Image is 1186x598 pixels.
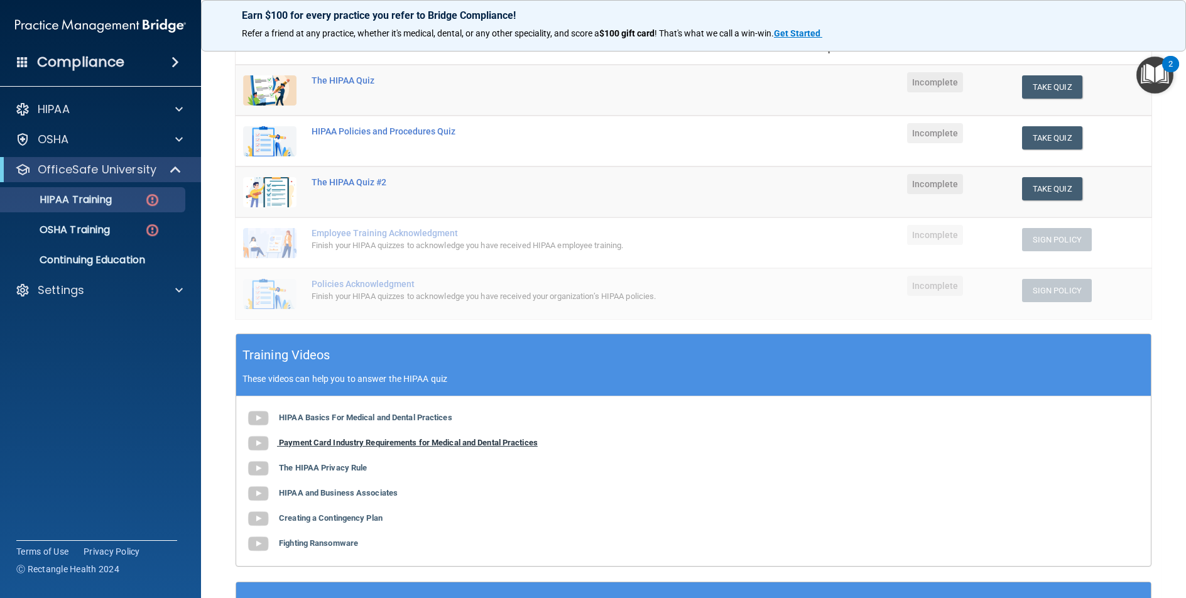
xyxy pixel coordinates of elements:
a: Terms of Use [16,545,68,558]
img: gray_youtube_icon.38fcd6cc.png [246,406,271,431]
b: Payment Card Industry Requirements for Medical and Dental Practices [279,438,538,447]
strong: $100 gift card [599,28,655,38]
p: OSHA Training [8,224,110,236]
img: gray_youtube_icon.38fcd6cc.png [246,506,271,531]
span: Ⓒ Rectangle Health 2024 [16,563,119,575]
div: Finish your HIPAA quizzes to acknowledge you have received HIPAA employee training. [312,238,749,253]
div: HIPAA Policies and Procedures Quiz [312,126,749,136]
img: PMB logo [15,13,186,38]
p: HIPAA Training [8,193,112,206]
b: Creating a Contingency Plan [279,513,383,523]
span: Incomplete [907,72,963,92]
div: Employee Training Acknowledgment [312,228,749,238]
p: Earn $100 for every practice you refer to Bridge Compliance! [242,9,1145,21]
img: gray_youtube_icon.38fcd6cc.png [246,481,271,506]
p: OSHA [38,132,69,147]
img: danger-circle.6113f641.png [144,222,160,238]
h4: Compliance [37,53,124,71]
p: Settings [38,283,84,298]
span: Incomplete [907,276,963,296]
img: danger-circle.6113f641.png [144,192,160,208]
img: gray_youtube_icon.38fcd6cc.png [246,456,271,481]
button: Take Quiz [1022,126,1082,149]
b: HIPAA Basics For Medical and Dental Practices [279,413,452,422]
strong: Get Started [774,28,820,38]
a: HIPAA [15,102,183,117]
span: Incomplete [907,225,963,245]
button: Open Resource Center, 2 new notifications [1136,57,1173,94]
a: Settings [15,283,183,298]
b: The HIPAA Privacy Rule [279,463,367,472]
span: ! That's what we call a win-win. [655,28,774,38]
div: The HIPAA Quiz [312,75,749,85]
div: The HIPAA Quiz #2 [312,177,749,187]
button: Sign Policy [1022,279,1092,302]
div: Finish your HIPAA quizzes to acknowledge you have received your organization’s HIPAA policies. [312,289,749,304]
div: Policies Acknowledgment [312,279,749,289]
button: Sign Policy [1022,228,1092,251]
div: 2 [1168,64,1173,80]
a: Get Started [774,28,822,38]
p: HIPAA [38,102,70,117]
span: Incomplete [907,174,963,194]
button: Take Quiz [1022,177,1082,200]
a: Privacy Policy [84,545,140,558]
p: Continuing Education [8,254,180,266]
b: Fighting Ransomware [279,538,358,548]
span: Refer a friend at any practice, whether it's medical, dental, or any other speciality, and score a [242,28,599,38]
b: HIPAA and Business Associates [279,488,398,497]
h5: Training Videos [242,344,330,366]
a: OSHA [15,132,183,147]
a: OfficeSafe University [15,162,182,177]
p: OfficeSafe University [38,162,156,177]
img: gray_youtube_icon.38fcd6cc.png [246,431,271,456]
span: Incomplete [907,123,963,143]
img: gray_youtube_icon.38fcd6cc.png [246,531,271,557]
p: These videos can help you to answer the HIPAA quiz [242,374,1145,384]
button: Take Quiz [1022,75,1082,99]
